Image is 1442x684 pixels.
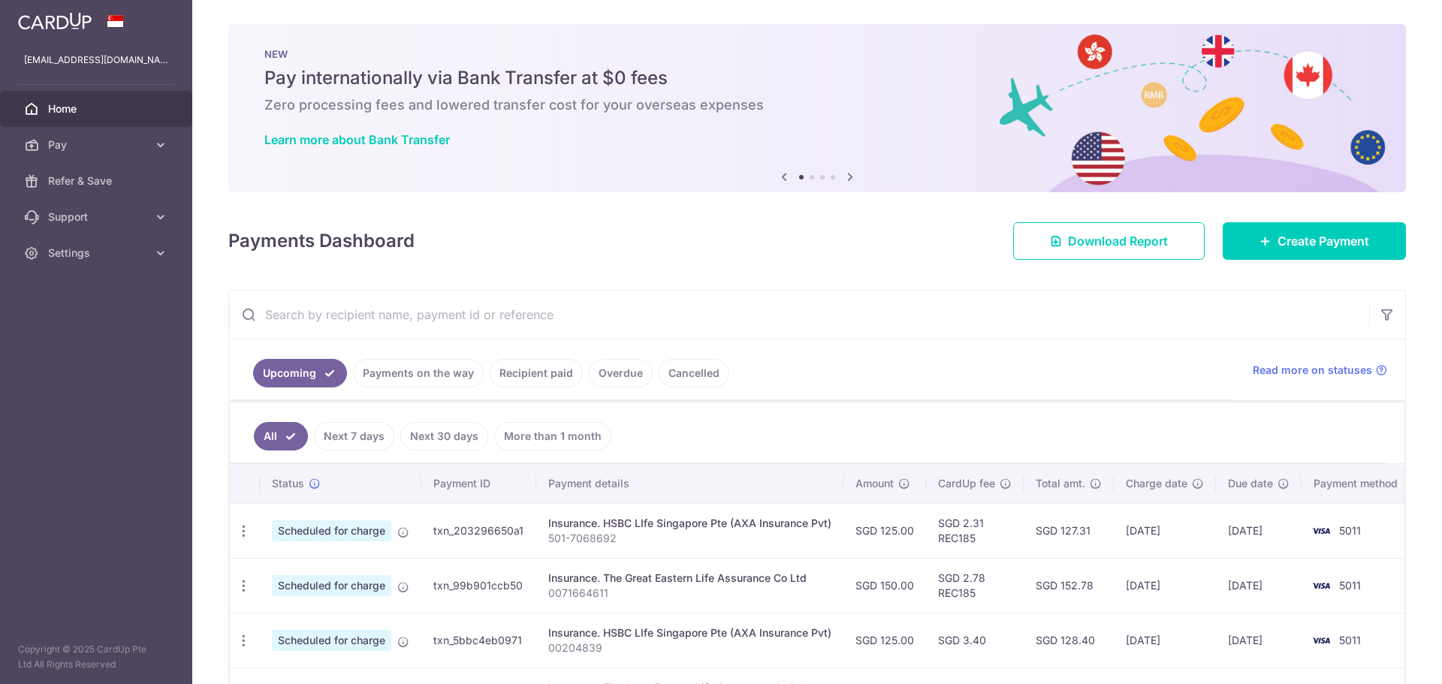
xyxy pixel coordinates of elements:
[1278,232,1369,250] span: Create Payment
[48,173,147,188] span: Refer & Save
[926,613,1024,667] td: SGD 3.40
[536,464,843,503] th: Payment details
[264,66,1370,90] h5: Pay internationally via Bank Transfer at $0 fees
[400,422,488,450] a: Next 30 days
[1126,476,1187,491] span: Charge date
[843,613,926,667] td: SGD 125.00
[1068,232,1168,250] span: Download Report
[1024,558,1114,613] td: SGD 152.78
[48,246,147,261] span: Settings
[926,558,1024,613] td: SGD 2.78 REC185
[421,503,536,558] td: txn_203296650a1
[1114,503,1216,558] td: [DATE]
[938,476,995,491] span: CardUp fee
[548,625,831,640] div: Insurance. HSBC LIfe Singapore Pte (AXA Insurance Pvt)
[1223,222,1406,260] a: Create Payment
[24,53,168,68] p: [EMAIL_ADDRESS][DOMAIN_NAME]
[1306,522,1336,540] img: Bank Card
[1306,577,1336,595] img: Bank Card
[926,503,1024,558] td: SGD 2.31 REC185
[254,422,308,450] a: All
[490,359,583,387] a: Recipient paid
[264,132,450,147] a: Learn more about Bank Transfer
[228,227,415,255] h4: Payments Dashboard
[1036,476,1085,491] span: Total amt.
[548,640,831,655] p: 00204839
[421,613,536,667] td: txn_5bbc4eb0971
[228,24,1406,192] img: Bank transfer banner
[843,503,926,558] td: SGD 125.00
[18,12,92,30] img: CardUp
[48,209,147,224] span: Support
[272,520,391,541] span: Scheduled for charge
[1024,503,1114,558] td: SGD 127.31
[843,558,926,613] td: SGD 150.00
[1339,634,1361,646] span: 5011
[272,575,391,596] span: Scheduled for charge
[253,359,347,387] a: Upcoming
[1306,631,1336,649] img: Bank Card
[1216,613,1302,667] td: [DATE]
[1013,222,1205,260] a: Download Report
[1339,524,1361,537] span: 5011
[353,359,484,387] a: Payments on the way
[548,571,831,586] div: Insurance. The Great Eastern Life Assurance Co Ltd
[421,464,536,503] th: Payment ID
[659,359,729,387] a: Cancelled
[589,359,653,387] a: Overdue
[1253,363,1387,378] a: Read more on statuses
[1216,503,1302,558] td: [DATE]
[855,476,894,491] span: Amount
[229,291,1369,339] input: Search by recipient name, payment id or reference
[421,558,536,613] td: txn_99b901ccb50
[1253,363,1372,378] span: Read more on statuses
[548,516,831,531] div: Insurance. HSBC LIfe Singapore Pte (AXA Insurance Pvt)
[264,96,1370,114] h6: Zero processing fees and lowered transfer cost for your overseas expenses
[1114,558,1216,613] td: [DATE]
[548,586,831,601] p: 0071664611
[1024,613,1114,667] td: SGD 128.40
[48,137,147,152] span: Pay
[1216,558,1302,613] td: [DATE]
[1114,613,1216,667] td: [DATE]
[1339,579,1361,592] span: 5011
[264,48,1370,60] p: NEW
[272,630,391,651] span: Scheduled for charge
[548,531,831,546] p: 501-7068692
[1302,464,1416,503] th: Payment method
[48,101,147,116] span: Home
[314,422,394,450] a: Next 7 days
[494,422,611,450] a: More than 1 month
[1228,476,1273,491] span: Due date
[272,476,304,491] span: Status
